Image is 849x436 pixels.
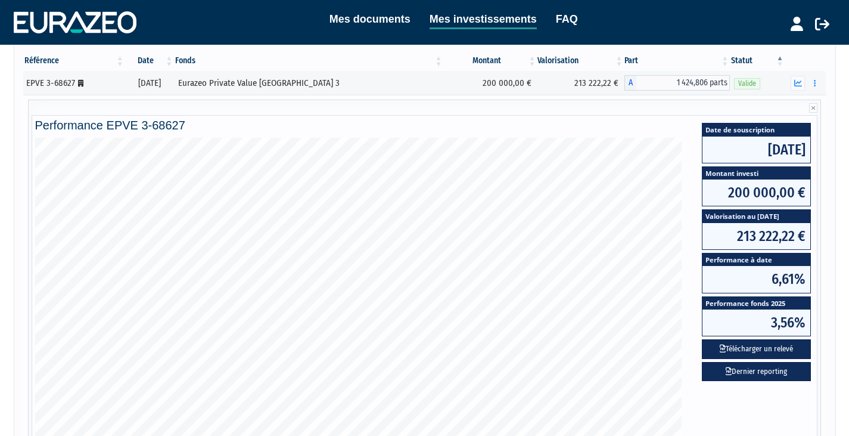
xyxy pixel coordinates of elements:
span: 6,61% [702,266,810,292]
td: 200 000,00 € [444,71,537,95]
div: EPVE 3-68627 [26,77,121,89]
th: Statut : activer pour trier la colonne par ordre d&eacute;croissant [730,51,785,71]
th: Date: activer pour trier la colonne par ordre croissant [125,51,175,71]
a: Mes investissements [430,11,537,29]
span: Date de souscription [702,123,810,136]
span: Performance à date [702,253,810,266]
i: [Français] Personne morale [78,80,83,87]
span: 1 424,806 parts [636,75,730,91]
img: 1732889491-logotype_eurazeo_blanc_rvb.png [14,11,136,33]
div: Eurazeo Private Value [GEOGRAPHIC_DATA] 3 [178,77,439,89]
a: Dernier reporting [702,362,811,382]
div: [DATE] [129,77,170,89]
a: Mes documents [329,11,410,27]
span: 3,56% [702,310,810,336]
th: Part: activer pour trier la colonne par ordre croissant [624,51,730,71]
span: A [624,75,636,91]
th: Montant: activer pour trier la colonne par ordre croissant [444,51,537,71]
span: Performance fonds 2025 [702,297,810,310]
h4: Performance EPVE 3-68627 [35,119,814,132]
th: Valorisation: activer pour trier la colonne par ordre croissant [537,51,624,71]
span: Montant investi [702,167,810,180]
button: Télécharger un relevé [702,339,811,359]
td: 213 222,22 € [537,71,624,95]
a: FAQ [556,11,578,27]
span: [DATE] [702,137,810,163]
th: Référence : activer pour trier la colonne par ordre croissant [23,51,125,71]
th: Fonds: activer pour trier la colonne par ordre croissant [174,51,443,71]
span: 213 222,22 € [702,223,810,249]
span: Valide [734,78,760,89]
span: Valorisation au [DATE] [702,210,810,222]
div: A - Eurazeo Private Value Europe 3 [624,75,730,91]
span: 200 000,00 € [702,180,810,206]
